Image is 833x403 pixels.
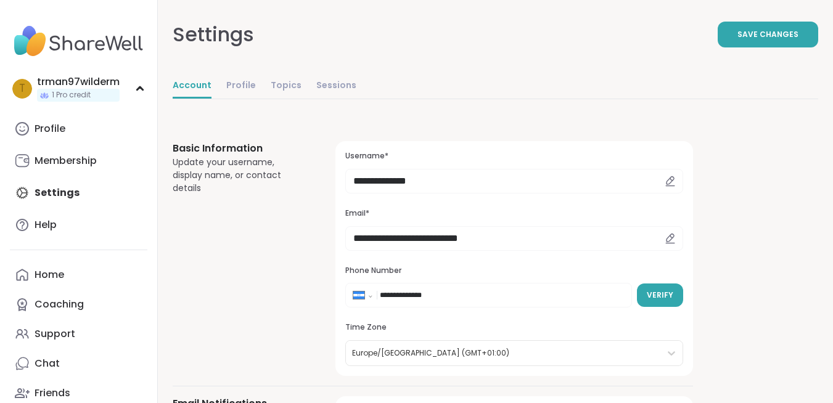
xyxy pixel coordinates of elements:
span: Verify [647,290,673,301]
a: Chat [10,349,147,378]
a: Profile [226,74,256,99]
div: Settings [173,20,254,49]
span: 1 Pro credit [52,90,91,100]
h3: Username* [345,151,683,161]
a: Profile [10,114,147,144]
div: trman97wilderm [37,75,120,89]
h3: Basic Information [173,141,306,156]
div: Help [35,218,57,232]
img: ShareWell Nav Logo [10,20,147,63]
a: Sessions [316,74,356,99]
div: Home [35,268,64,282]
div: Coaching [35,298,84,311]
div: Support [35,327,75,341]
a: Help [10,210,147,240]
div: Membership [35,154,97,168]
a: Support [10,319,147,349]
div: Profile [35,122,65,136]
a: Membership [10,146,147,176]
h3: Email* [345,208,683,219]
h3: Phone Number [345,266,683,276]
div: Update your username, display name, or contact details [173,156,306,195]
h3: Time Zone [345,322,683,333]
span: t [19,81,25,97]
span: Save Changes [737,29,798,40]
a: Topics [271,74,302,99]
button: Verify [637,283,683,307]
a: Account [173,74,211,99]
div: Chat [35,357,60,370]
div: Friends [35,386,70,400]
button: Save Changes [718,22,818,47]
a: Coaching [10,290,147,319]
a: Home [10,260,147,290]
